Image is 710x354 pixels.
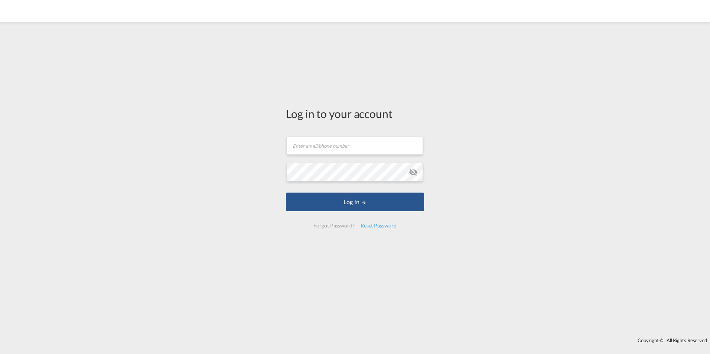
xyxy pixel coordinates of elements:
div: Forgot Password? [310,219,357,232]
div: Log in to your account [286,106,424,121]
md-icon: icon-eye-off [409,168,418,177]
button: LOGIN [286,193,424,211]
input: Enter email/phone number [287,136,423,155]
div: Reset Password [358,219,400,232]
